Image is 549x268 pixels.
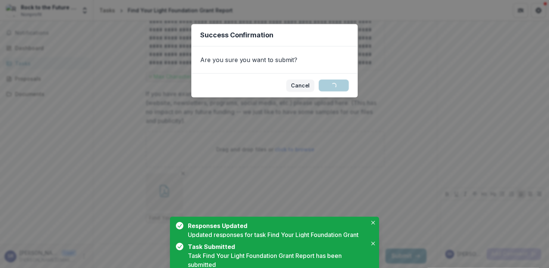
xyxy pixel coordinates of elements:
[191,24,357,47] header: Success Confirmation
[188,221,364,230] div: Responses Updated
[369,239,378,248] button: Close
[369,218,378,227] button: Close
[188,230,367,248] div: Updated responses for task Find Your Light Foundation Grant Report
[191,46,357,73] div: Are you sure you want to submit?
[188,242,364,251] div: Task Submitted
[286,80,314,92] button: Cancel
